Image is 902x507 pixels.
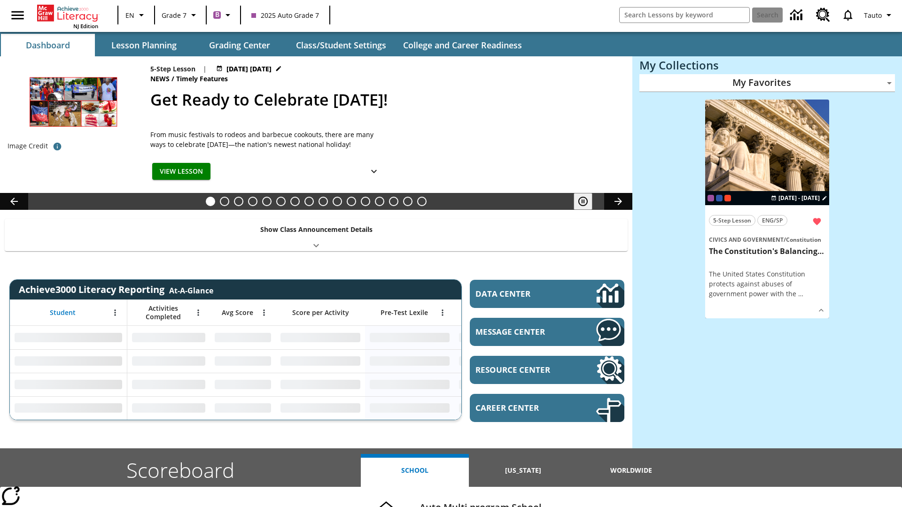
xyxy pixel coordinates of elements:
[604,193,632,210] button: Lesson carousel, Next
[809,213,825,230] button: Remove from Favorites
[5,219,628,251] div: Show Class Announcement Details
[620,8,749,23] input: search field
[260,224,373,234] p: Show Class Announcement Details
[470,394,624,422] a: Career Center
[50,308,76,317] span: Student
[191,306,205,320] button: Open Menu
[709,236,784,244] span: Civics and Government
[475,326,568,337] span: Message Center
[226,64,272,74] span: [DATE] [DATE]
[176,74,230,84] span: Timely Features
[574,193,602,210] div: Pause
[709,246,825,256] h3: The Constitution's Balancing Act
[203,64,207,74] span: |
[403,197,412,206] button: Slide 15 The Constitution's Balancing Act
[708,195,714,201] div: Current Class
[757,215,787,226] button: ENG/SP
[778,194,820,202] span: [DATE] - [DATE]
[214,64,284,74] button: Jul 17 - Jun 30 Choose Dates
[210,7,237,23] button: Boost Class color is purple. Change class color
[1,34,95,56] button: Dashboard
[127,396,210,420] div: No Data,
[475,288,564,299] span: Data Center
[210,373,276,396] div: No Data,
[171,74,174,83] span: /
[470,318,624,346] a: Message Center
[162,10,187,20] span: Grade 7
[836,3,860,27] a: Notifications
[234,197,243,206] button: Slide 3 Free Returns: A Gain or a Drain?
[709,269,825,299] div: The United States Constitution protects against abuses of government power with the
[475,364,568,375] span: Resource Center
[193,34,287,56] button: Grading Center
[709,234,825,245] span: Topic: Civics and Government/Constitution
[4,1,31,29] button: Open side menu
[785,2,810,28] a: Data Center
[454,349,544,373] div: No Data,
[127,373,210,396] div: No Data,
[150,130,385,149] span: From music festivals to rodeos and barbecue cookouts, there are many ways to celebrate Juneteenth...
[713,215,751,225] span: 5-Step Lesson
[210,326,276,349] div: No Data,
[435,306,450,320] button: Open Menu
[762,215,783,225] span: ENG/SP
[333,197,342,206] button: Slide 10 Fashion Forward in Ancient Rome
[127,326,210,349] div: No Data,
[454,373,544,396] div: No Data,
[470,280,624,308] a: Data Center
[716,195,723,201] div: OL 2025 Auto Grade 8
[290,197,300,206] button: Slide 7 The Last Homesteaders
[319,197,328,206] button: Slide 9 Attack of the Terrifying Tomatoes
[798,289,803,298] span: …
[786,236,821,244] span: Constitution
[639,74,895,92] div: My Favorites
[125,10,134,20] span: EN
[150,74,171,84] span: News
[724,195,731,201] div: Test 1
[639,59,895,72] h3: My Collections
[48,138,67,155] button: Image credit: Top, left to right: Aaron of L.A. Photography/Shutterstock; Aaron of L.A. Photograp...
[417,197,427,206] button: Slide 16 Point of View
[127,349,210,373] div: No Data,
[577,454,685,487] button: Worldwide
[8,141,48,151] p: Image Credit
[709,215,755,226] button: 5-Step Lesson
[389,197,398,206] button: Slide 14 Career Lesson
[215,9,219,21] span: B
[210,349,276,373] div: No Data,
[8,64,139,138] img: Photos of red foods and of people celebrating Juneteenth at parades, Opal's Walk, and at a rodeo.
[121,7,151,23] button: Language: EN, Select a language
[814,303,828,317] button: Show Details
[132,304,194,321] span: Activities Completed
[365,163,383,180] button: Show Details
[248,197,257,206] button: Slide 4 Time for Moon Rules?
[276,197,286,206] button: Slide 6 Private! Keep Out!
[222,308,253,317] span: Avg Score
[860,7,898,23] button: Profile/Settings
[292,308,349,317] span: Score per Activity
[150,64,195,74] p: 5-Step Lesson
[784,236,786,244] span: /
[864,10,882,20] span: Tauto
[37,3,98,30] div: Home
[361,454,469,487] button: School
[257,306,271,320] button: Open Menu
[769,194,829,202] button: Aug 27 - Aug 27 Choose Dates
[347,197,356,206] button: Slide 11 The Invasion of the Free CD
[381,308,428,317] span: Pre-Test Lexile
[150,88,621,112] h2: Get Ready to Celebrate Juneteenth!
[469,454,577,487] button: [US_STATE]
[574,193,592,210] button: Pause
[375,197,384,206] button: Slide 13 Pre-release lesson
[73,23,98,30] span: NJ Edition
[810,2,836,28] a: Resource Center, Will open in new tab
[158,7,203,23] button: Grade: Grade 7, Select a grade
[396,34,529,56] button: College and Career Readiness
[150,130,385,149] div: From music festivals to rodeos and barbecue cookouts, there are many ways to celebrate [DATE]—the...
[251,10,319,20] span: 2025 Auto Grade 7
[705,100,829,319] div: lesson details
[304,197,314,206] button: Slide 8 Solar Power to the People
[220,197,229,206] button: Slide 2 Back On Earth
